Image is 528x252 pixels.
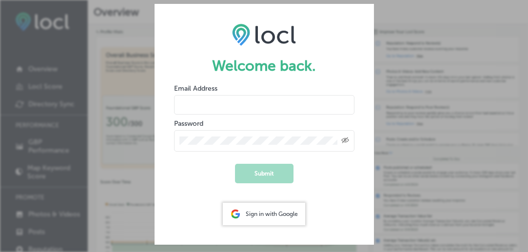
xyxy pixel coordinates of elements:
[174,119,203,128] label: Password
[223,203,305,225] div: Sign in with Google
[174,57,354,75] h1: Welcome back.
[174,84,217,93] label: Email Address
[232,23,296,46] img: LOCL logo
[235,164,293,183] button: Submit
[341,136,349,145] span: Toggle password visibility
